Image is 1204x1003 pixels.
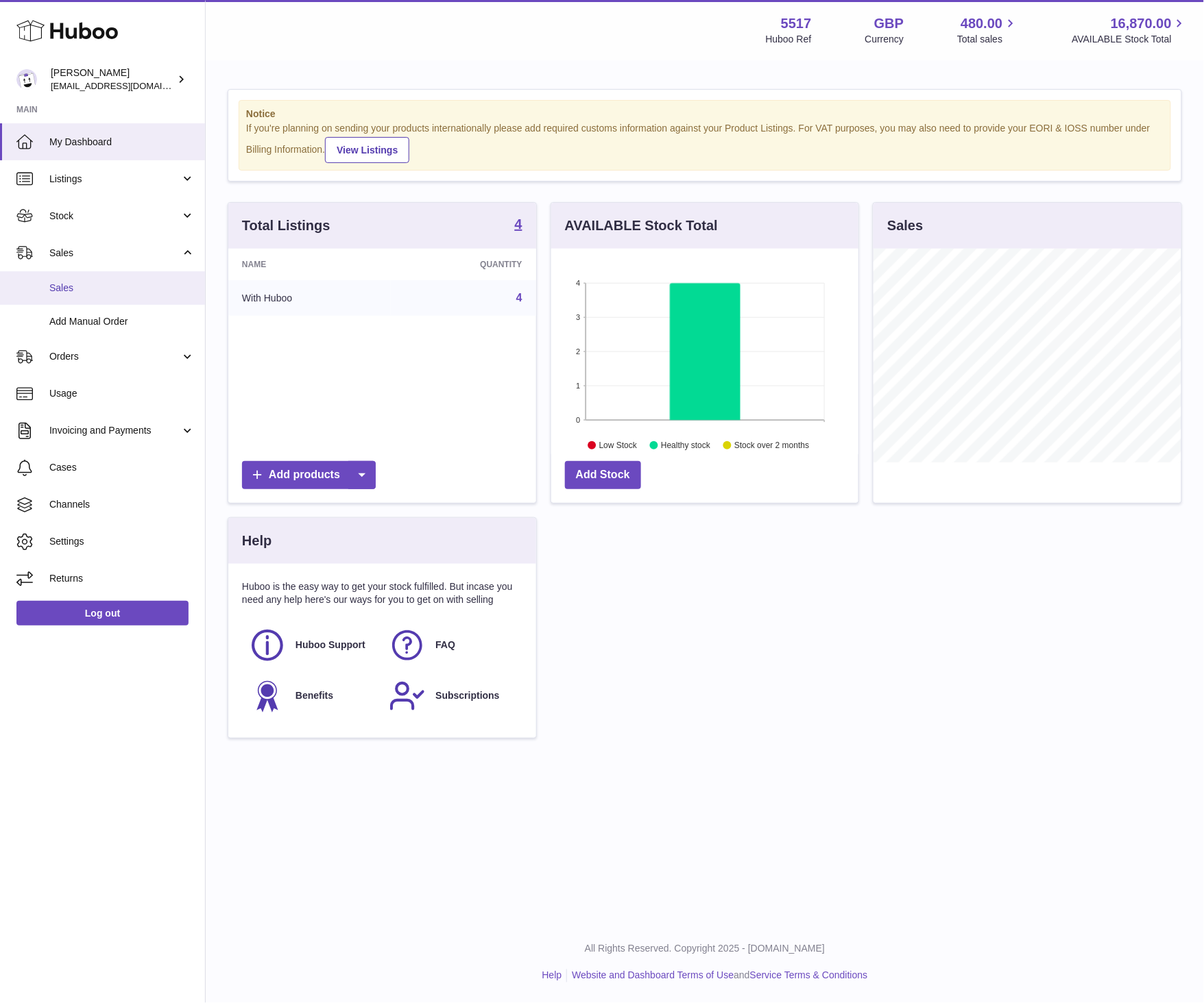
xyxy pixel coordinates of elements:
[242,461,376,489] a: Add products
[766,33,812,46] div: Huboo Ref
[1072,33,1188,46] span: AVAILABLE Stock Total
[576,416,580,424] text: 0
[389,627,515,664] a: FAQ
[49,315,195,328] span: Add Manual Order
[49,461,195,474] span: Cases
[572,970,734,981] a: Website and Dashboard Terms of Use
[435,639,455,652] span: FAQ
[599,441,638,450] text: Low Stock
[515,217,522,231] strong: 4
[51,66,174,92] div: [PERSON_NAME]
[576,279,580,287] text: 4
[16,69,37,90] img: alessiavanzwolle@hotmail.com
[217,943,1193,956] p: All Rights Reserved. Copyright 2025 - [DOMAIN_NAME]
[565,461,641,489] a: Add Stock
[325,137,409,163] a: View Listings
[49,173,180,186] span: Listings
[296,639,365,652] span: Huboo Support
[228,280,391,316] td: With Huboo
[957,14,1018,46] a: 480.00 Total sales
[576,313,580,321] text: 3
[249,678,375,715] a: Benefits
[242,580,522,606] p: Huboo is the easy way to get your stock fulfilled. But incase you need any help here's our ways f...
[1111,14,1172,33] span: 16,870.00
[661,441,711,450] text: Healthy stock
[1072,14,1188,46] a: 16,870.00 AVAILABLE Stock Total
[957,33,1018,46] span: Total sales
[49,424,180,437] span: Invoicing and Payments
[49,282,195,295] span: Sales
[49,572,195,585] span: Returns
[296,689,333,702] span: Benefits
[435,689,499,702] span: Subscriptions
[49,247,180,260] span: Sales
[567,969,867,982] li: and
[389,678,515,715] a: Subscriptions
[542,970,562,981] a: Help
[49,498,195,511] span: Channels
[242,532,272,550] h3: Help
[228,249,391,280] th: Name
[887,216,923,235] h3: Sales
[750,970,868,981] a: Service Terms & Conditions
[242,216,330,235] h3: Total Listings
[576,382,580,390] text: 1
[961,14,1002,33] span: 480.00
[246,108,1164,121] strong: Notice
[734,441,809,450] text: Stock over 2 months
[515,217,522,234] a: 4
[16,601,189,626] a: Log out
[249,627,375,664] a: Huboo Support
[49,350,180,363] span: Orders
[49,136,195,149] span: My Dashboard
[874,14,904,33] strong: GBP
[516,292,522,304] a: 4
[49,387,195,400] span: Usage
[781,14,812,33] strong: 5517
[391,249,536,280] th: Quantity
[49,535,195,548] span: Settings
[865,33,904,46] div: Currency
[246,122,1164,163] div: If you're planning on sending your products internationally please add required customs informati...
[565,216,718,235] h3: AVAILABLE Stock Total
[51,80,202,91] span: [EMAIL_ADDRESS][DOMAIN_NAME]
[49,210,180,223] span: Stock
[576,347,580,356] text: 2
